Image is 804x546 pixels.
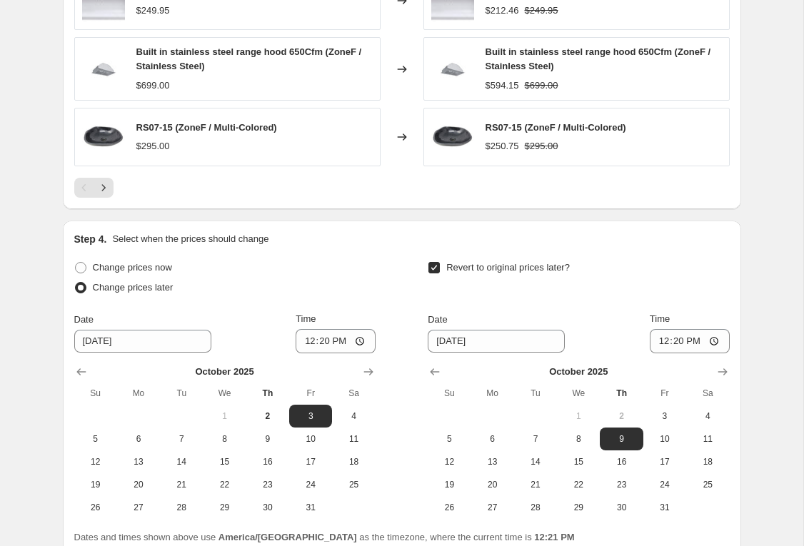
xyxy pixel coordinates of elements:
[74,232,107,246] h2: Step 4.
[520,433,551,445] span: 7
[643,473,686,496] button: Friday October 24 2025
[643,428,686,450] button: Friday October 10 2025
[649,410,680,422] span: 3
[486,46,711,71] span: Built in stainless steel range hood 650Cfm (ZoneF / Stainless Steel)
[605,410,637,422] span: 2
[686,428,729,450] button: Saturday October 11 2025
[471,496,514,519] button: Monday October 27 2025
[93,282,174,293] span: Change prices later
[123,433,154,445] span: 6
[520,479,551,490] span: 21
[166,502,197,513] span: 28
[514,382,557,405] th: Tuesday
[160,473,203,496] button: Tuesday October 21 2025
[486,4,519,18] div: $212.46
[203,382,246,405] th: Wednesday
[136,4,170,18] div: $249.95
[74,382,117,405] th: Sunday
[446,262,570,273] span: Revert to original prices later?
[289,473,332,496] button: Friday October 24 2025
[296,313,316,324] span: Time
[136,139,170,153] div: $295.00
[160,496,203,519] button: Tuesday October 28 2025
[136,79,170,93] div: $699.00
[649,433,680,445] span: 10
[534,532,574,542] b: 12:21 PM
[605,502,637,513] span: 30
[332,450,375,473] button: Saturday October 18 2025
[686,450,729,473] button: Saturday October 18 2025
[433,479,465,490] span: 19
[136,46,362,71] span: Built in stainless steel range hood 650Cfm (ZoneF / Stainless Steel)
[557,473,600,496] button: Wednesday October 22 2025
[428,428,471,450] button: Sunday October 5 2025
[160,382,203,405] th: Tuesday
[525,79,558,93] strike: $699.00
[94,178,114,198] button: Next
[166,479,197,490] span: 21
[471,450,514,473] button: Monday October 13 2025
[160,450,203,473] button: Tuesday October 14 2025
[471,382,514,405] th: Monday
[338,388,369,399] span: Sa
[433,433,465,445] span: 5
[246,473,289,496] button: Thursday October 23 2025
[605,388,637,399] span: Th
[428,496,471,519] button: Sunday October 26 2025
[358,362,378,382] button: Show next month, November 2025
[246,428,289,450] button: Thursday October 9 2025
[600,428,643,450] button: Thursday October 9 2025
[203,496,246,519] button: Wednesday October 29 2025
[203,473,246,496] button: Wednesday October 22 2025
[433,388,465,399] span: Su
[605,433,637,445] span: 9
[525,4,558,18] strike: $249.95
[246,450,289,473] button: Thursday October 16 2025
[605,456,637,467] span: 16
[252,502,283,513] span: 30
[649,479,680,490] span: 24
[252,479,283,490] span: 23
[208,388,240,399] span: We
[289,405,332,428] button: Friday October 3 2025
[486,139,519,153] div: $250.75
[74,532,575,542] span: Dates and times shown above use as the timezone, where the current time is
[477,479,508,490] span: 20
[117,428,160,450] button: Monday October 6 2025
[246,382,289,405] th: Thursday
[433,456,465,467] span: 12
[208,456,240,467] span: 15
[428,473,471,496] button: Sunday October 19 2025
[520,456,551,467] span: 14
[692,410,723,422] span: 4
[289,382,332,405] th: Friday
[557,382,600,405] th: Wednesday
[650,329,730,353] input: 12:00
[93,262,172,273] span: Change prices now
[252,410,283,422] span: 2
[563,502,594,513] span: 29
[252,388,283,399] span: Th
[160,428,203,450] button: Tuesday October 7 2025
[477,502,508,513] span: 27
[296,329,376,353] input: 12:00
[557,428,600,450] button: Wednesday October 8 2025
[431,48,474,91] img: HOULIO-Main_80x.jpg
[338,479,369,490] span: 25
[520,388,551,399] span: Tu
[82,48,125,91] img: HOULIO-Main_80x.jpg
[117,473,160,496] button: Monday October 20 2025
[692,388,723,399] span: Sa
[123,456,154,467] span: 13
[166,456,197,467] span: 14
[649,502,680,513] span: 31
[166,388,197,399] span: Tu
[338,456,369,467] span: 18
[477,433,508,445] span: 6
[649,388,680,399] span: Fr
[563,479,594,490] span: 22
[520,502,551,513] span: 28
[643,450,686,473] button: Friday October 17 2025
[295,502,326,513] span: 31
[686,382,729,405] th: Saturday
